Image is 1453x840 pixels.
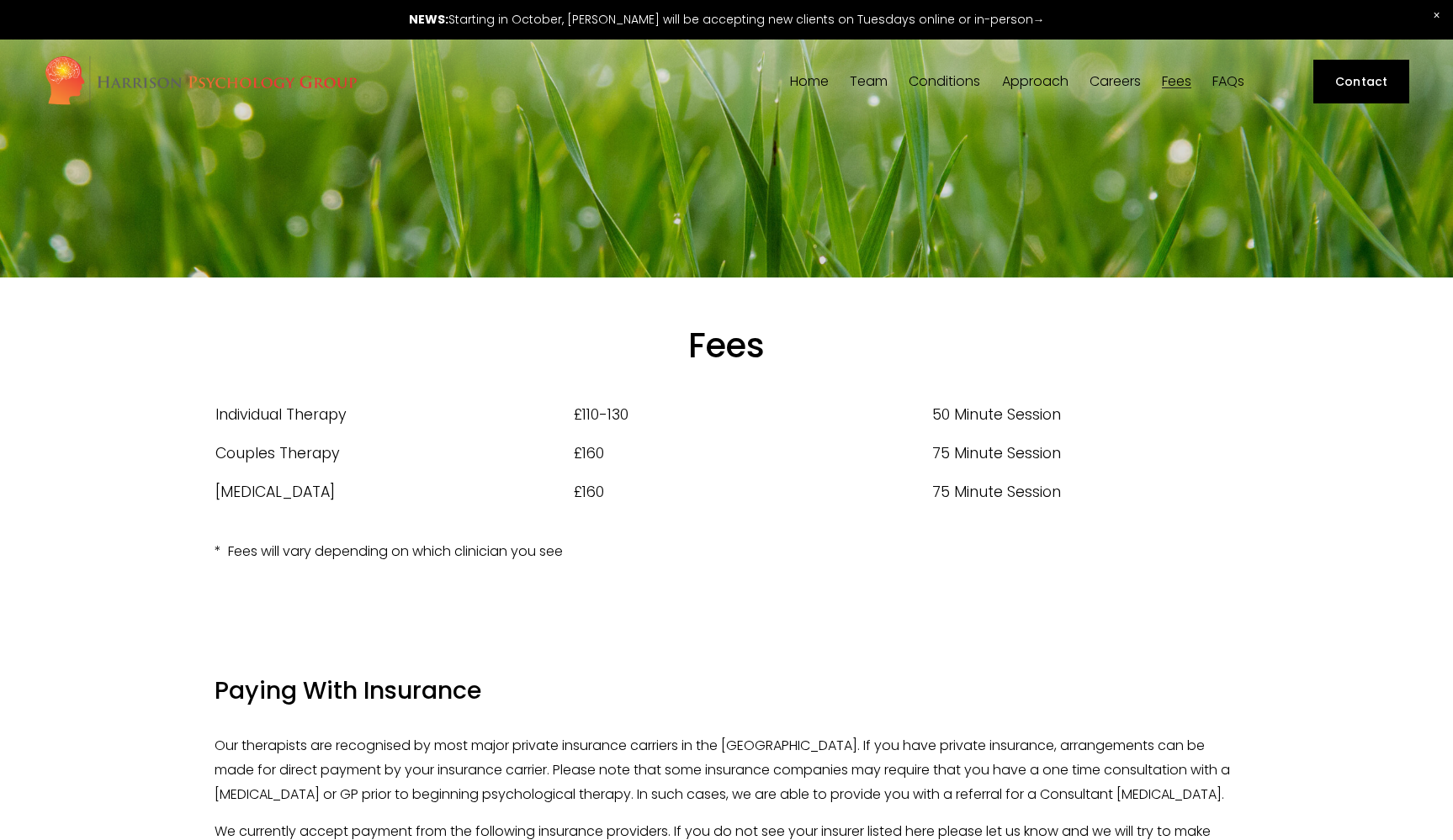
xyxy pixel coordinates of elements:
[1002,75,1069,88] span: Approach
[215,473,573,511] td: [MEDICAL_DATA]
[573,434,931,473] td: £160
[1002,74,1069,90] a: folder dropdown
[931,473,1238,511] td: 75 Minute Session
[1162,74,1191,90] a: Fees
[44,55,358,109] img: Harrison Psychology Group
[215,395,573,434] td: Individual Therapy
[909,74,980,90] a: folder dropdown
[573,473,931,511] td: £160
[215,540,1239,564] p: * Fees will vary depending on which clinician you see
[790,74,829,90] a: Home
[215,434,573,473] td: Couples Therapy
[215,325,1239,367] h1: Fees
[1212,74,1244,90] a: FAQs
[573,395,931,434] td: £110-130
[1313,60,1409,103] a: Contact
[215,734,1239,806] p: Our therapists are recognised by most major private insurance carriers in the [GEOGRAPHIC_DATA]. ...
[931,434,1238,473] td: 75 Minute Session
[215,674,1239,707] h4: Paying With Insurance
[1090,74,1141,90] a: Careers
[850,75,888,88] span: Team
[909,75,980,88] span: Conditions
[850,74,888,90] a: folder dropdown
[931,395,1238,434] td: 50 Minute Session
